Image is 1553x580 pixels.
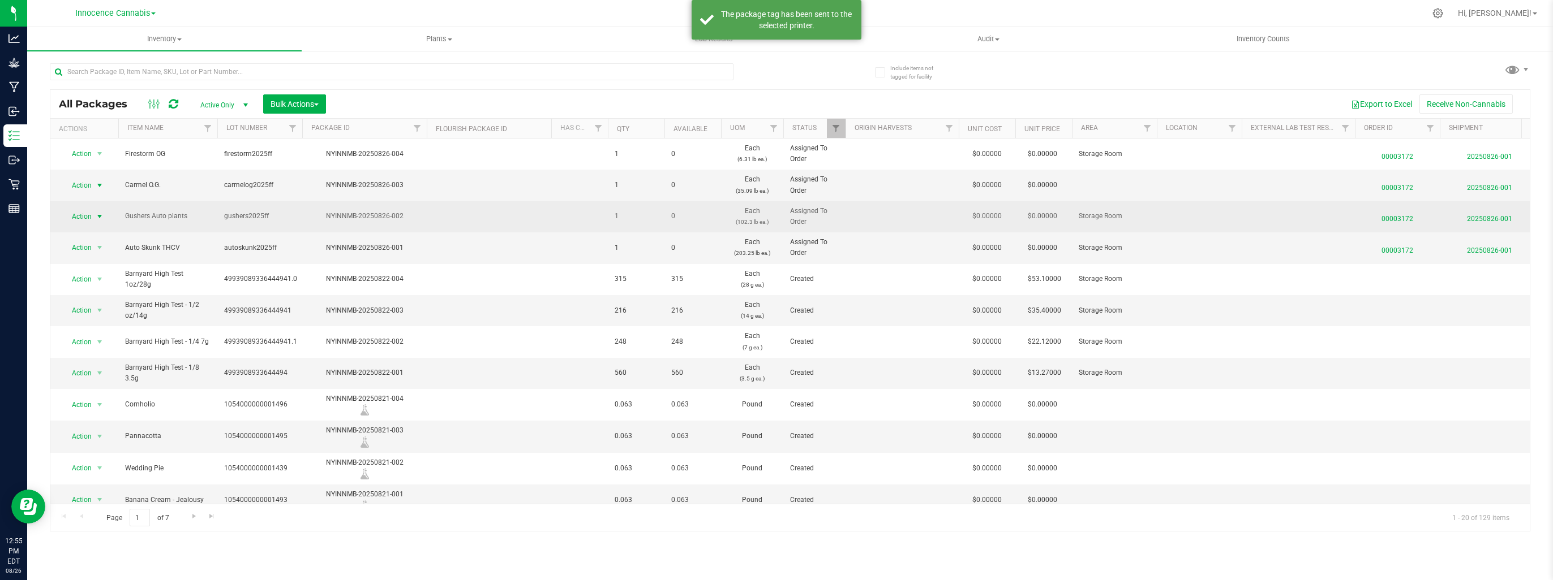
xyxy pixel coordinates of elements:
span: select [93,271,107,287]
div: Lab Sample [301,436,428,448]
span: 0.063 [615,495,658,505]
span: Storage Room [1079,367,1150,378]
span: gushers2025ff [224,211,295,222]
span: Created [790,431,839,442]
span: Storage Room [1079,336,1150,347]
a: Lab Results [577,27,851,51]
span: Action [62,178,92,193]
span: 216 [615,305,658,316]
span: 1054000000001493 [224,495,295,505]
a: Plants [302,27,576,51]
div: The package tag has been sent to the selected printer. [720,8,853,31]
span: 0.063 [671,399,714,410]
span: Each [728,174,776,196]
span: Barnyard High Test - 1/4 7g [125,336,211,347]
a: Go to the last page [204,509,220,524]
td: $0.00000 [959,295,1015,326]
span: Action [62,146,92,162]
span: Assigned To Order [790,143,839,165]
span: Page of 7 [97,509,178,526]
div: NYINNMB-20250826-004 [301,149,428,159]
span: $0.00000 [1022,240,1063,256]
a: Filter [1138,119,1157,138]
a: Filter [1421,119,1440,138]
input: 1 [130,509,150,526]
span: select [93,146,107,162]
span: Cornholio [125,399,211,410]
inline-svg: Reports [8,203,20,214]
span: Action [62,240,92,256]
span: Pannacotta [125,431,211,442]
div: NYINNMB-20250826-001 [301,243,428,253]
span: select [93,492,107,508]
td: $0.00000 [959,201,1015,232]
span: $22.12000 [1022,334,1067,350]
span: Created [790,399,839,410]
span: Storage Room [1079,305,1150,316]
a: Order Id [1364,124,1393,132]
td: $0.00000 [959,264,1015,295]
span: Action [62,209,92,224]
a: Filter [408,119,427,138]
inline-svg: Analytics [8,33,20,44]
span: Action [62,365,92,381]
div: Actions [59,125,114,133]
inline-svg: Retail [8,179,20,190]
span: select [93,209,107,224]
span: $0.00000 [1022,177,1063,193]
div: NYINNMB-20250826-003 [301,180,428,191]
span: 0.063 [671,431,714,442]
a: Go to the next page [186,509,202,524]
span: 315 [671,274,714,284]
span: Include items not tagged for facility [890,64,947,81]
inline-svg: Inbound [8,106,20,117]
span: 20250826-001 [1447,240,1532,256]
div: NYINNMB-20250822-002 [301,336,428,347]
span: 0 [671,149,714,159]
span: 315 [615,274,658,284]
span: $0.00000 [1022,428,1063,444]
a: Filter [199,119,217,138]
a: Origin Harvests [855,124,912,132]
td: $0.00000 [959,232,1015,263]
a: Location [1166,124,1198,132]
a: Filter [1520,119,1539,138]
span: select [93,365,107,381]
span: 216 [671,305,714,316]
span: 1 [615,211,658,222]
span: $0.00000 [1022,492,1063,508]
a: Filter [1336,119,1355,138]
a: Inventory Counts [1126,27,1400,51]
inline-svg: Inventory [8,130,20,141]
span: 0.063 [615,431,658,442]
button: Export to Excel [1344,94,1419,114]
span: Each [728,237,776,258]
span: Pound [728,399,776,410]
span: Bulk Actions [271,99,319,109]
span: $53.10000 [1022,271,1067,287]
span: select [93,334,107,350]
p: (203.25 lb ea.) [728,248,776,258]
div: NYINNMB-20250821-001 [301,489,428,511]
span: Hi, [PERSON_NAME]! [1458,8,1531,18]
span: 560 [615,367,658,378]
span: 00003172 [1362,146,1433,162]
a: Filter [940,119,959,138]
span: Each [728,206,776,227]
span: Barnyard High Test 1oz/28g [125,269,211,290]
span: Inventory Counts [1221,34,1305,44]
span: $0.00000 [1022,146,1063,162]
span: 00003172 [1362,177,1433,193]
div: Lab Sample [301,468,428,479]
span: Action [62,460,92,476]
span: 00003172 [1362,208,1433,224]
span: $13.27000 [1022,365,1067,381]
span: Audit [852,34,1125,44]
div: NYINNMB-20250822-003 [301,305,428,316]
span: 0 [671,211,714,222]
span: 0.063 [671,463,714,474]
span: 1054000000001495 [224,431,295,442]
a: Filter [827,119,846,138]
span: Each [728,300,776,321]
a: Qty [617,125,629,133]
